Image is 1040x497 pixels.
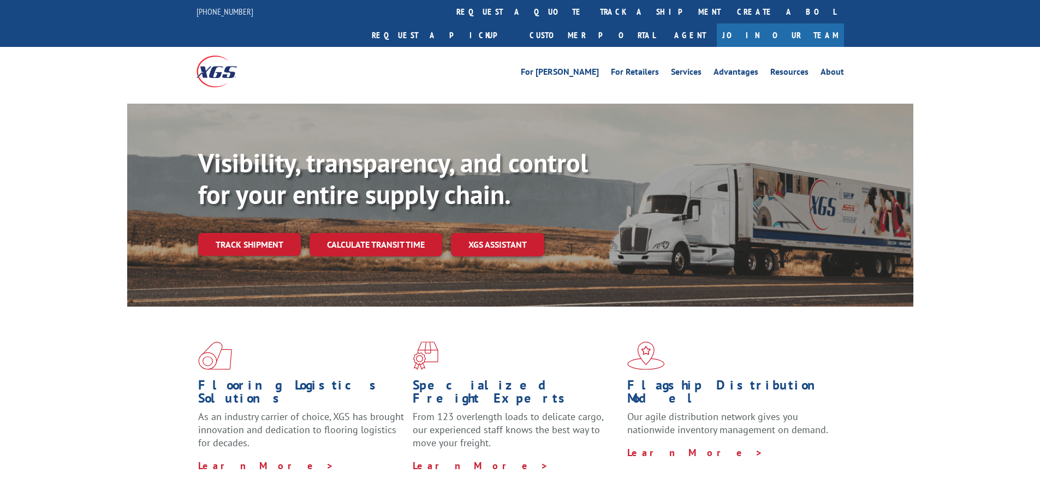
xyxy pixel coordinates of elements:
a: Customer Portal [521,23,663,47]
a: For Retailers [611,68,659,80]
a: Learn More > [627,446,763,459]
a: Join Our Team [717,23,844,47]
h1: Flooring Logistics Solutions [198,379,405,410]
a: XGS ASSISTANT [451,233,544,256]
h1: Flagship Distribution Model [627,379,834,410]
a: Agent [663,23,717,47]
a: For [PERSON_NAME] [521,68,599,80]
a: Services [671,68,702,80]
p: From 123 overlength loads to delicate cargo, our experienced staff knows the best way to move you... [413,410,619,459]
span: Our agile distribution network gives you nationwide inventory management on demand. [627,410,828,436]
a: Resources [770,68,809,80]
a: Calculate transit time [310,233,442,256]
b: Visibility, transparency, and control for your entire supply chain. [198,146,588,211]
img: xgs-icon-total-supply-chain-intelligence-red [198,342,232,370]
a: Track shipment [198,233,301,256]
span: As an industry carrier of choice, XGS has brought innovation and dedication to flooring logistics... [198,410,404,449]
h1: Specialized Freight Experts [413,379,619,410]
a: Learn More > [413,459,549,472]
a: Request a pickup [364,23,521,47]
img: xgs-icon-focused-on-flooring-red [413,342,438,370]
a: About [821,68,844,80]
a: Advantages [714,68,758,80]
img: xgs-icon-flagship-distribution-model-red [627,342,665,370]
a: [PHONE_NUMBER] [197,6,253,17]
a: Learn More > [198,459,334,472]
